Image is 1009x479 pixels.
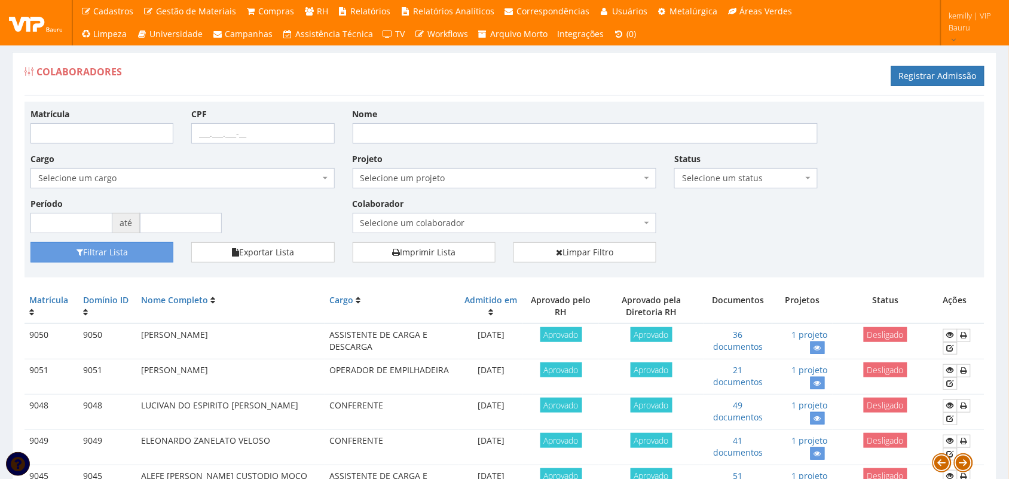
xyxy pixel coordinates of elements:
img: logo [9,14,63,32]
span: Desligado [864,362,907,377]
a: 41 documentos [713,435,763,458]
td: CONFERENTE [325,395,459,430]
th: Status [833,289,938,324]
span: Relatórios [351,5,391,17]
span: Selecione um projeto [353,168,657,188]
span: Assistência Técnica [295,28,373,39]
a: Cargo [329,294,353,306]
span: Aprovado [540,362,582,377]
button: Filtrar Lista [30,242,173,263]
span: Aprovado [631,433,672,448]
td: LUCIVAN DO ESPIRITO [PERSON_NAME] [136,395,325,430]
td: [PERSON_NAME] [136,359,325,395]
a: 49 documentos [713,399,763,423]
th: Aprovado pela Diretoria RH [599,289,704,324]
span: Integrações [558,28,604,39]
span: Compras [259,5,295,17]
span: Universidade [149,28,203,39]
a: (0) [609,23,641,45]
span: Selecione um cargo [38,172,320,184]
a: TV [378,23,410,45]
a: Matrícula [29,294,68,306]
span: Cadastros [94,5,134,17]
a: Limpeza [76,23,132,45]
span: (0) [626,28,636,39]
span: Selecione um colaborador [353,213,657,233]
label: Status [674,153,701,165]
a: Domínio ID [83,294,129,306]
a: 36 documentos [713,329,763,352]
td: OPERADOR DE EMPILHADEIRA [325,359,459,395]
label: Nome [353,108,378,120]
td: 9050 [78,324,136,359]
td: 9049 [25,430,78,465]
label: CPF [191,108,207,120]
span: Campanhas [225,28,273,39]
span: até [112,213,140,233]
label: Projeto [353,153,383,165]
td: [DATE] [459,430,523,465]
span: RH [317,5,328,17]
span: Aprovado [631,362,672,377]
a: 1 projeto [792,329,828,340]
td: [PERSON_NAME] [136,324,325,359]
td: 9051 [78,359,136,395]
span: Aprovado [540,433,582,448]
span: Desligado [864,398,907,413]
span: Arquivo Morto [491,28,548,39]
a: Arquivo Morto [473,23,553,45]
td: ELEONARDO ZANELATO VELOSO [136,430,325,465]
a: Universidade [132,23,208,45]
span: Usuários [612,5,647,17]
span: Aprovado [631,327,672,342]
a: 1 projeto [792,399,828,411]
td: [DATE] [459,395,523,430]
span: Gestão de Materiais [156,5,236,17]
a: 21 documentos [713,364,763,388]
a: Workflows [410,23,473,45]
span: Selecione um status [682,172,802,184]
span: Limpeza [94,28,127,39]
span: Metalúrgica [670,5,718,17]
a: Imprimir Lista [353,242,496,263]
span: Áreas Verdes [740,5,793,17]
button: Exportar Lista [191,242,334,263]
td: 9048 [25,395,78,430]
span: Workflows [427,28,468,39]
td: 9048 [78,395,136,430]
span: Desligado [864,433,907,448]
a: Assistência Técnica [278,23,378,45]
span: Selecione um cargo [30,168,335,188]
span: Aprovado [631,398,672,413]
th: Aprovado pelo RH [523,289,599,324]
td: 9049 [78,430,136,465]
th: Documentos [704,289,772,324]
td: 9050 [25,324,78,359]
span: Colaboradores [36,65,122,78]
span: Selecione um colaborador [360,217,642,229]
td: [DATE] [459,324,523,359]
td: ASSISTENTE DE CARGA E DESCARGA [325,324,459,359]
a: 1 projeto [792,435,828,446]
a: Nome Completo [141,294,208,306]
label: Colaborador [353,198,404,210]
span: TV [396,28,405,39]
label: Matrícula [30,108,69,120]
th: Ações [938,289,984,324]
td: CONFERENTE [325,430,459,465]
span: Relatórios Analíticos [413,5,494,17]
a: Registrar Admissão [891,66,984,86]
span: Selecione um status [674,168,817,188]
td: 9051 [25,359,78,395]
a: Limpar Filtro [513,242,656,263]
a: Admitido em [465,294,518,306]
label: Período [30,198,63,210]
a: Campanhas [207,23,278,45]
span: kemilly | VIP Bauru [949,10,993,33]
a: 1 projeto [792,364,828,376]
span: Desligado [864,327,907,342]
input: ___.___.___-__ [191,123,334,144]
span: Correspondências [517,5,590,17]
td: [DATE] [459,359,523,395]
label: Cargo [30,153,54,165]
